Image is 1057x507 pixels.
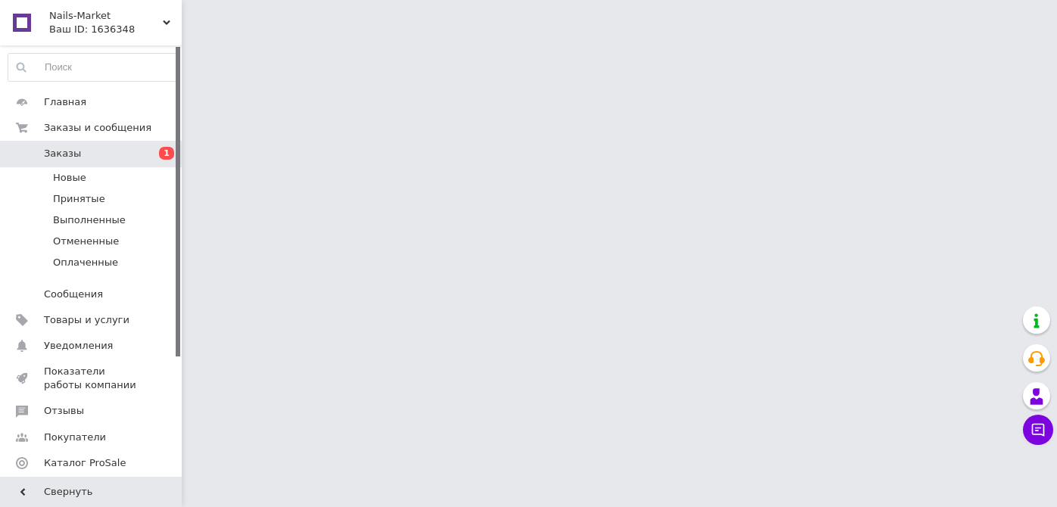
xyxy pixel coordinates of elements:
span: 1 [159,147,174,160]
span: Покупатели [44,431,106,444]
span: Оплаченные [53,256,118,269]
span: Отзывы [44,404,84,418]
span: Заказы [44,147,81,160]
span: Показатели работы компании [44,365,140,392]
span: Отмененные [53,235,119,248]
span: Уведомления [44,339,113,353]
span: Nails-Market [49,9,163,23]
span: Каталог ProSale [44,456,126,470]
span: Заказы и сообщения [44,121,151,135]
button: Чат с покупателем [1023,415,1053,445]
span: Главная [44,95,86,109]
span: Новые [53,171,86,185]
span: Сообщения [44,288,103,301]
input: Поиск [8,54,178,81]
span: Принятые [53,192,105,206]
div: Ваш ID: 1636348 [49,23,182,36]
span: Товары и услуги [44,313,129,327]
span: Выполненные [53,213,126,227]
